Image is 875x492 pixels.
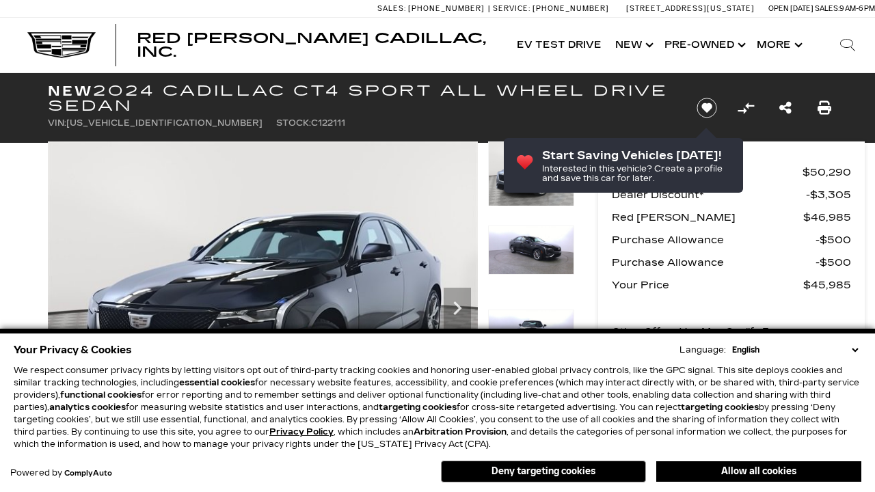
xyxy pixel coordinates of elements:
[803,275,851,295] span: $45,985
[49,402,126,412] strong: analytics cookies
[414,427,507,437] strong: Arbitration Provision
[311,118,345,128] span: C122111
[488,141,574,206] img: New 2024 Black Raven Cadillac Sport image 1
[803,163,851,182] span: $50,290
[444,288,471,329] div: Next
[510,18,608,72] a: EV Test Drive
[64,469,112,478] a: ComplyAuto
[816,253,851,272] span: $500
[488,225,574,275] img: New 2024 Black Raven Cadillac Sport image 2
[626,4,755,13] a: [STREET_ADDRESS][US_STATE]
[612,163,803,182] span: MSRP
[66,118,262,128] span: [US_VEHICLE_IDENTIFICATION_NUMBER]
[60,390,142,400] strong: functional cookies
[656,461,861,482] button: Allow all cookies
[488,5,612,12] a: Service: [PHONE_NUMBER]
[816,230,851,249] span: $500
[488,310,574,359] img: New 2024 Black Raven Cadillac Sport image 3
[14,340,132,359] span: Your Privacy & Cookies
[815,4,839,13] span: Sales:
[750,18,807,72] button: More
[818,98,831,118] a: Print this New 2024 Cadillac CT4 Sport All Wheel Drive Sedan
[612,208,851,227] a: Red [PERSON_NAME] $46,985
[269,427,334,437] a: Privacy Policy
[10,469,112,478] div: Powered by
[377,5,488,12] a: Sales: [PHONE_NUMBER]
[48,141,478,464] img: New 2024 Black Raven Cadillac Sport image 1
[612,230,851,249] a: Purchase Allowance $500
[379,402,457,412] strong: targeting cookies
[612,275,803,295] span: Your Price
[27,32,96,58] img: Cadillac Dark Logo with Cadillac White Text
[48,83,673,113] h1: 2024 Cadillac CT4 Sport All Wheel Drive Sedan
[612,163,851,182] a: MSRP $50,290
[692,97,722,119] button: Save vehicle
[736,98,756,118] button: Compare vehicle
[137,30,486,60] span: Red [PERSON_NAME] Cadillac, Inc.
[137,31,496,59] a: Red [PERSON_NAME] Cadillac, Inc.
[612,275,851,295] a: Your Price $45,985
[493,4,530,13] span: Service:
[408,4,485,13] span: [PHONE_NUMBER]
[612,208,803,227] span: Red [PERSON_NAME]
[806,185,851,204] span: $3,305
[658,18,750,72] a: Pre-Owned
[533,4,609,13] span: [PHONE_NUMBER]
[612,230,816,249] span: Purchase Allowance
[612,253,816,272] span: Purchase Allowance
[14,364,861,450] p: We respect consumer privacy rights by letting visitors opt out of third-party tracking cookies an...
[612,323,779,342] p: Other Offers You May Qualify For
[377,4,406,13] span: Sales:
[612,253,851,272] a: Purchase Allowance $500
[608,18,658,72] a: New
[839,4,875,13] span: 9 AM-6 PM
[729,344,861,356] select: Language Select
[276,118,311,128] span: Stock:
[48,118,66,128] span: VIN:
[779,98,792,118] a: Share this New 2024 Cadillac CT4 Sport All Wheel Drive Sedan
[768,4,813,13] span: Open [DATE]
[681,402,759,412] strong: targeting cookies
[48,83,93,99] strong: New
[803,208,851,227] span: $46,985
[612,185,806,204] span: Dealer Discount*
[441,461,646,482] button: Deny targeting cookies
[179,378,255,387] strong: essential cookies
[612,185,851,204] a: Dealer Discount* $3,305
[679,346,726,354] div: Language:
